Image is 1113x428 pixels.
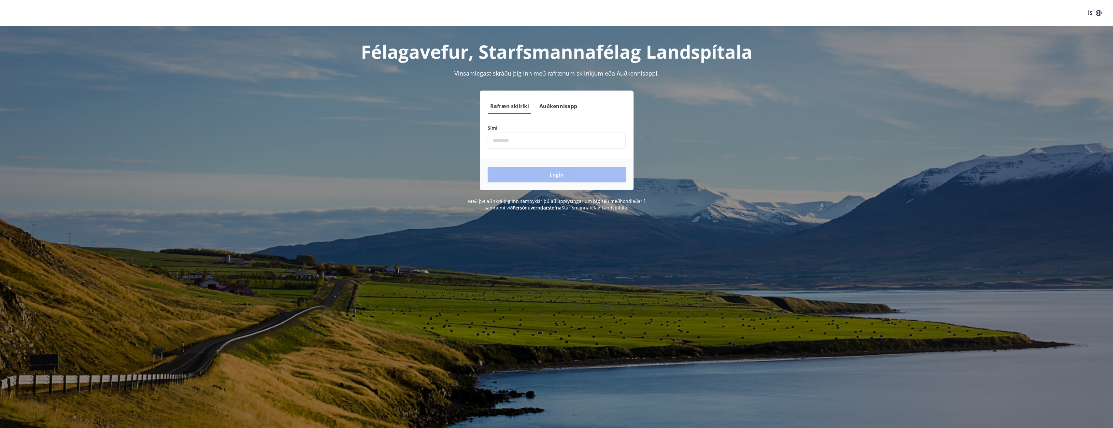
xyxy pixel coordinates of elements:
[537,98,580,114] button: Auðkennisapp
[1084,7,1105,19] button: ÍS
[454,69,659,77] span: Vinsamlegast skráðu þig inn með rafrænum skilríkjum eða Auðkennisappi.
[513,205,562,211] a: Persónuverndarstefna
[488,125,626,131] label: Sími
[468,198,645,211] span: Með því að skrá þig inn samþykkir þú að upplýsingar um þig séu meðhöndlaðar í samræmi við Starfsm...
[330,39,783,64] h1: Félagavefur, Starfsmannafélag Landspítala
[488,98,532,114] button: Rafræn skilríki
